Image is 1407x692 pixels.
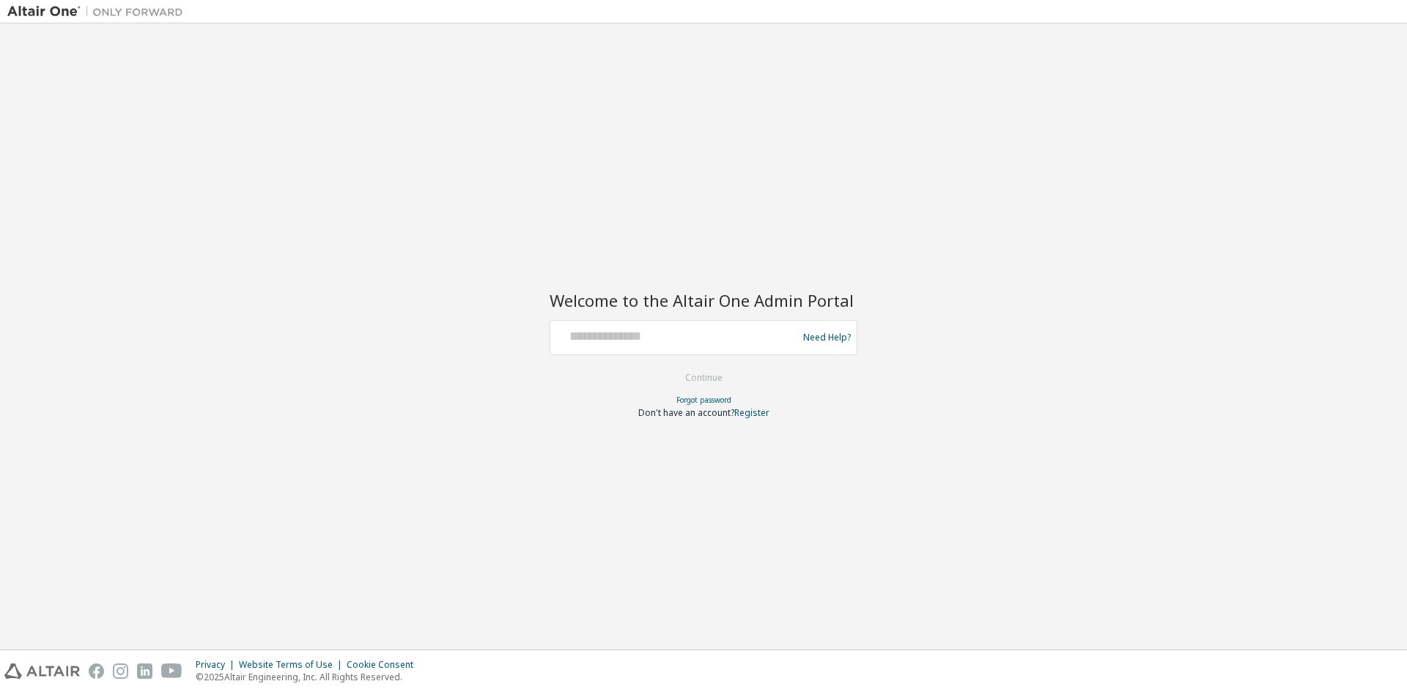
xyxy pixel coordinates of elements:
[161,663,182,679] img: youtube.svg
[803,337,851,338] a: Need Help?
[113,663,128,679] img: instagram.svg
[347,659,422,671] div: Cookie Consent
[89,663,104,679] img: facebook.svg
[239,659,347,671] div: Website Terms of Use
[137,663,152,679] img: linkedin.svg
[4,663,80,679] img: altair_logo.svg
[196,671,422,683] p: © 2025 Altair Engineering, Inc. All Rights Reserved.
[676,395,731,405] a: Forgot password
[7,4,191,19] img: Altair One
[734,406,769,419] a: Register
[638,406,734,419] span: Don't have an account?
[196,659,239,671] div: Privacy
[550,290,857,310] h2: Welcome to the Altair One Admin Portal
